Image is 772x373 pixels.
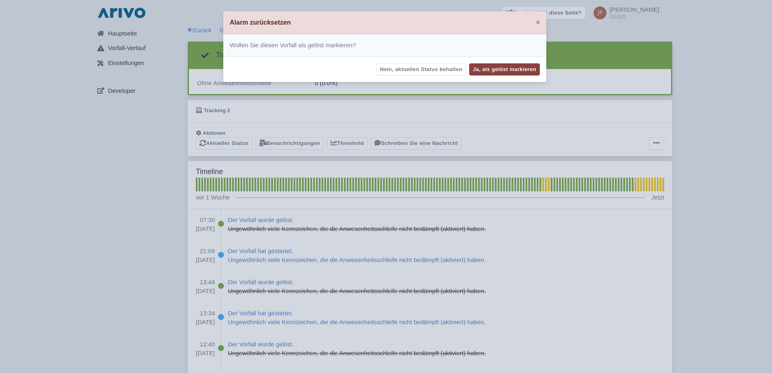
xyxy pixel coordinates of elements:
[230,18,291,27] h5: Alarm zurücksetzen
[530,11,546,34] button: Close
[469,63,540,76] button: Ja, als gelöst markieren
[536,19,540,26] span: ×
[223,34,546,57] div: Wollen Sie diesen Vorfall als gelöst markieren?
[376,63,466,76] a: Nein, aktuellen Status behalten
